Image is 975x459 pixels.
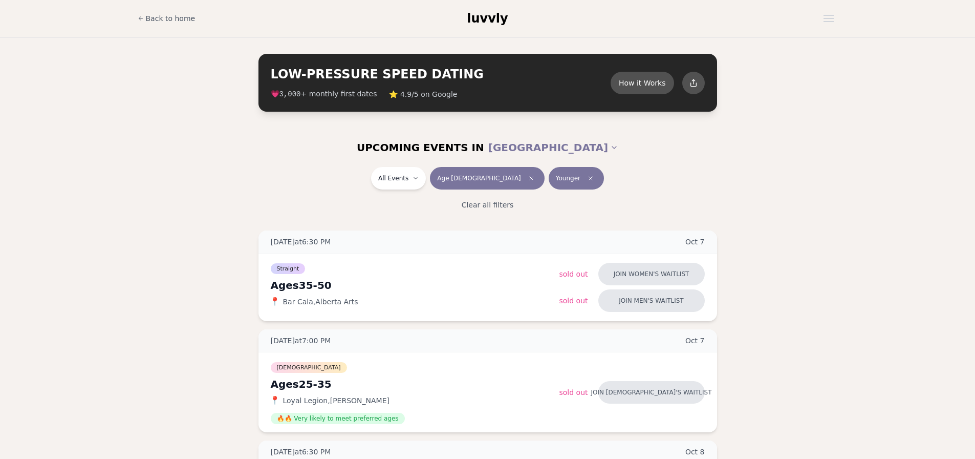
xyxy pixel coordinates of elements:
[559,270,588,278] span: Sold Out
[685,447,705,457] span: Oct 8
[598,381,705,404] button: Join [DEMOGRAPHIC_DATA]'s waitlist
[525,172,537,184] span: Clear age
[271,447,331,457] span: [DATE] at 6:30 PM
[271,377,559,391] div: Ages 25-35
[598,263,705,285] button: Join women's waitlist
[283,395,389,406] span: Loyal Legion , [PERSON_NAME]
[271,413,405,424] span: 🔥🔥 Very likely to meet preferred ages
[549,167,604,190] button: YoungerClear preference
[271,278,559,293] div: Ages 35-50
[138,8,196,29] a: Back to home
[271,397,279,405] span: 📍
[271,263,306,274] span: Straight
[611,72,674,94] button: How it Works
[819,11,838,26] button: Open menu
[389,89,457,99] span: ⭐ 4.9/5 on Google
[467,11,508,26] span: luvvly
[378,174,408,182] span: All Events
[584,172,597,184] span: Clear preference
[283,297,358,307] span: Bar Cala , Alberta Arts
[430,167,544,190] button: Age [DEMOGRAPHIC_DATA]Clear age
[559,297,588,305] span: Sold Out
[271,298,279,306] span: 📍
[556,174,580,182] span: Younger
[271,237,331,247] span: [DATE] at 6:30 PM
[271,89,377,99] span: 💗 + monthly first dates
[271,66,611,82] h2: LOW-PRESSURE SPEED DATING
[559,388,588,397] span: Sold Out
[437,174,521,182] span: Age [DEMOGRAPHIC_DATA]
[371,167,426,190] button: All Events
[488,136,618,159] button: [GEOGRAPHIC_DATA]
[940,424,965,449] iframe: Intercom live chat
[467,10,508,27] a: luvvly
[271,336,331,346] span: [DATE] at 7:00 PM
[271,362,347,373] span: [DEMOGRAPHIC_DATA]
[456,194,520,216] button: Clear all filters
[598,289,705,312] button: Join men's waitlist
[685,336,705,346] span: Oct 7
[279,90,301,98] span: 3,000
[146,13,196,24] span: Back to home
[685,237,705,247] span: Oct 7
[357,140,484,155] span: UPCOMING EVENTS IN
